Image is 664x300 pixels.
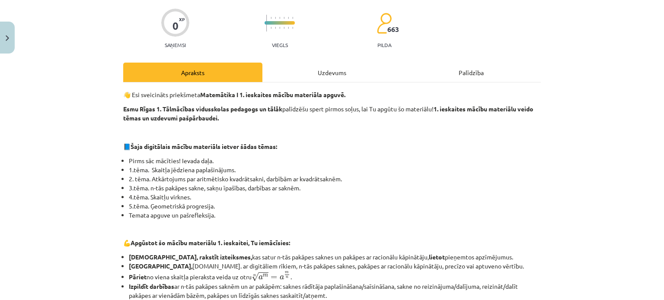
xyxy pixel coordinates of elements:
[266,15,267,32] img: icon-long-line-d9ea69661e0d244f92f715978eff75569469978d946b2353a9bb055b3ed8787d.svg
[161,42,189,48] p: Saņemsi
[284,27,284,29] img: icon-short-line-57e1e144782c952c97e751825c79c345078a6d821885a25fce030b3d8c18986b.svg
[200,91,345,98] b: Matemātika I 1. ieskaites mācību materiāla apguvē.
[377,13,392,34] img: students-c634bb4e5e11cddfef0936a35e636f08e4e9abd3cc4e673bd6f9a4125e45ecb1.svg
[172,20,179,32] div: 0
[286,276,288,278] span: n
[252,272,259,281] span: √
[123,104,541,123] p: palīdzēšu spert pirmos soļus, lai Tu apgūtu šo materiālu!
[123,63,262,82] div: Apraksts
[131,142,277,150] strong: Šaja digitālais mācību materiāls ietver šādas tēmas:
[275,27,276,29] img: icon-short-line-57e1e144782c952c97e751825c79c345078a6d821885a25fce030b3d8c18986b.svg
[285,272,289,274] span: m
[129,165,541,174] li: 1.tēma. Skaitļa jēdziena paplašinājums.
[280,275,284,280] span: a
[377,42,391,48] p: pilda
[259,275,263,280] span: a
[292,27,293,29] img: icon-short-line-57e1e144782c952c97e751825c79c345078a6d821885a25fce030b3d8c18986b.svg
[129,253,252,261] b: [DEMOGRAPHIC_DATA], rakstīt izteiksmes,
[131,239,290,246] b: Apgūstot šo mācību materiālu 1. ieskaitei, Tu iemācīsies:
[129,174,541,183] li: 2. tēma. Atkārtojums par aritmētisko kvadrātsakni, darbībām ar kvadrātsaknēm.
[288,27,289,29] img: icon-short-line-57e1e144782c952c97e751825c79c345078a6d821885a25fce030b3d8c18986b.svg
[292,17,293,19] img: icon-short-line-57e1e144782c952c97e751825c79c345078a6d821885a25fce030b3d8c18986b.svg
[123,105,282,113] b: Esmu Rīgas 1. Tālmācības vidusskolas pedagogs un tālāk
[129,282,174,290] b: Izpildīt darbības
[179,17,185,22] span: XP
[288,17,289,19] img: icon-short-line-57e1e144782c952c97e751825c79c345078a6d821885a25fce030b3d8c18986b.svg
[429,253,445,261] b: lietot
[262,63,402,82] div: Uzdevums
[284,17,284,19] img: icon-short-line-57e1e144782c952c97e751825c79c345078a6d821885a25fce030b3d8c18986b.svg
[129,193,541,202] li: 4.tēma. Skaitļu virknes.
[129,253,541,262] li: kas satur n-tās pakāpes saknes un pakāpes ar racionālu kāpinātāju, pieņemtos apzīmējumus.
[271,276,277,279] span: =
[279,17,280,19] img: icon-short-line-57e1e144782c952c97e751825c79c345078a6d821885a25fce030b3d8c18986b.svg
[402,63,541,82] div: Palīdzība
[6,35,9,41] img: icon-close-lesson-0947bae3869378f0d4975bcd49f059093ad1ed9edebbc8119c70593378902aed.svg
[387,25,399,33] span: 663
[129,273,147,281] b: Pāriet
[129,271,541,282] li: no viena skaitļa pieraksta veida uz otru .
[123,238,541,247] p: 💪
[123,142,541,151] p: 📘
[272,42,288,48] p: Viegls
[279,27,280,29] img: icon-short-line-57e1e144782c952c97e751825c79c345078a6d821885a25fce030b3d8c18986b.svg
[129,262,541,271] li: [DOMAIN_NAME]. ar digitāliem rīkiem, n-tās pakāpes saknes, pakāpes ar racionālu kāpinātāju, precī...
[129,262,192,270] b: [GEOGRAPHIC_DATA],
[123,90,541,99] p: 👋 Esi sveicināts priekšmeta
[263,274,268,277] span: m
[275,17,276,19] img: icon-short-line-57e1e144782c952c97e751825c79c345078a6d821885a25fce030b3d8c18986b.svg
[129,202,541,211] li: 5.tēma. Ģeometriskā progresija.
[129,211,541,220] li: Temata apguve un pašrefleksija.
[129,282,541,300] li: ar n-tās pakāpes saknēm un ar pakāpēm: saknes rādītāja paplašināšana/saīsināšana, sakne no reizin...
[129,183,541,193] li: 3.tēma. n-tās pakāpes sakne, sakņu īpašības, darbības ar saknēm.
[129,156,541,165] li: Pirms sāc mācīties! Ievada daļa.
